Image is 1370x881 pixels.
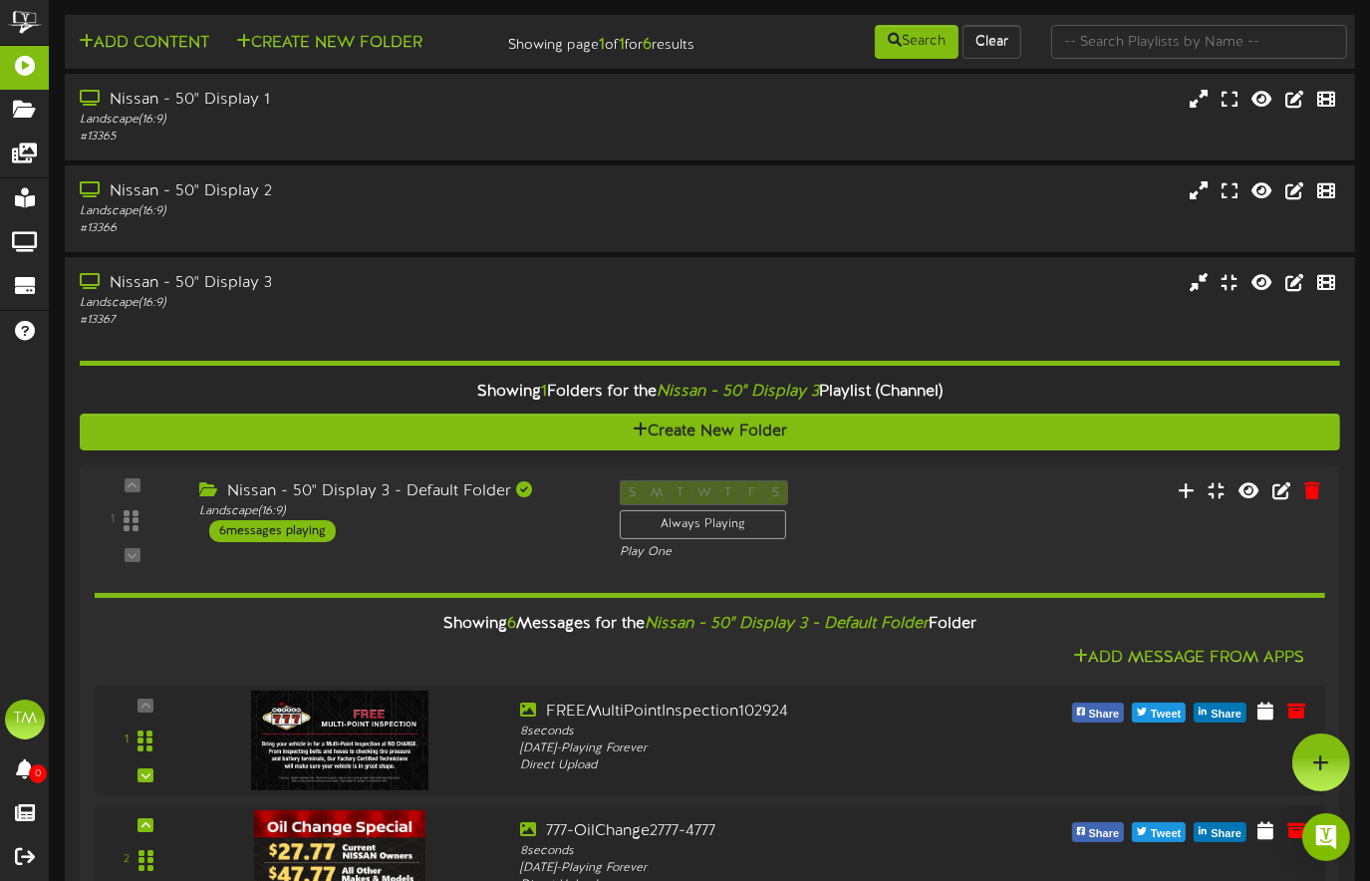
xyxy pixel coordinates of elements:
div: 8 seconds [520,724,1003,740]
div: # 13365 [80,129,588,146]
button: Create New Folder [80,414,1340,450]
div: Landscape ( 16:9 ) [80,295,588,312]
div: Showing page of for results [492,23,709,57]
div: Landscape ( 16:9 ) [80,112,588,129]
span: Share [1207,823,1245,845]
div: # 13367 [80,312,588,329]
span: Tweet [1147,823,1185,845]
button: Share [1194,822,1246,842]
input: -- Search Playlists by Name -- [1051,25,1347,59]
div: Showing Folders for the Playlist (Channel) [65,371,1355,414]
button: Add Message From Apps [1067,646,1310,671]
button: Share [1194,703,1246,723]
div: Always Playing [620,510,786,539]
div: TM [5,700,45,739]
div: Landscape ( 16:9 ) [80,203,588,220]
img: 9a82322a-68d5-485d-ba02-85295ae1c2c1.png [251,691,428,790]
span: 6 [507,615,516,633]
button: Create New Folder [230,31,428,56]
div: 777-OilChange2777-4777 [520,820,1003,843]
div: Play One [620,544,905,561]
span: 1 [541,383,547,401]
span: Share [1085,823,1124,845]
div: [DATE] - Playing Forever [520,860,1003,877]
button: Add Content [73,31,215,56]
div: Open Intercom Messenger [1302,813,1350,861]
span: Share [1085,704,1124,726]
div: Nissan - 50" Display 2 [80,180,588,203]
strong: 1 [619,36,625,54]
div: Nissan - 50" Display 1 [80,89,588,112]
strong: 1 [599,36,605,54]
button: Share [1072,822,1125,842]
i: Nissan - 50" Display 3 [657,383,819,401]
div: Showing Messages for the Folder [80,603,1340,646]
button: Tweet [1132,703,1186,723]
div: Nissan - 50" Display 3 [80,272,588,295]
div: Landscape ( 16:9 ) [199,503,590,520]
div: [DATE] - Playing Forever [520,740,1003,757]
i: Nissan - 50" Display 3 - Default Folder [645,615,929,633]
div: Direct Upload [520,757,1003,774]
button: Share [1072,703,1125,723]
button: Tweet [1132,822,1186,842]
button: Clear [962,25,1021,59]
span: Tweet [1147,704,1185,726]
div: 8 seconds [520,843,1003,860]
div: FREEMultiPointInspection102924 [520,701,1003,724]
strong: 6 [643,36,652,54]
button: Search [875,25,959,59]
div: Nissan - 50" Display 3 - Default Folder [199,480,590,503]
span: 0 [29,764,47,783]
span: Share [1207,704,1245,726]
div: # 13366 [80,220,588,237]
div: 6 messages playing [209,520,336,542]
